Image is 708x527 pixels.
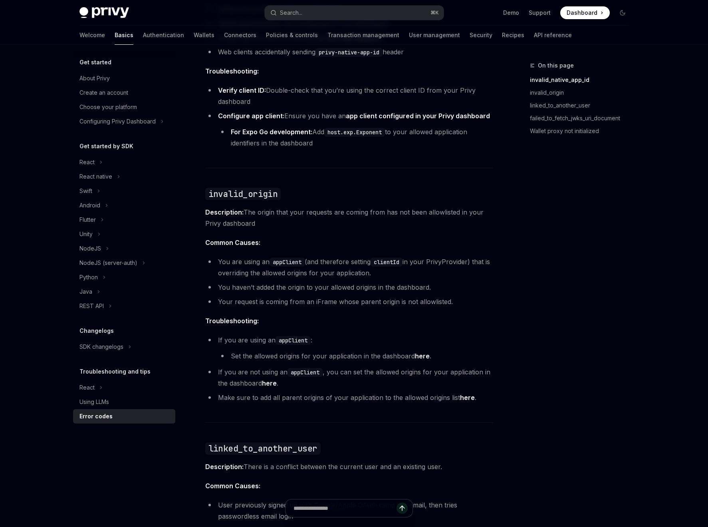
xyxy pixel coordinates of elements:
a: Security [470,26,492,45]
a: Error codes [73,409,175,424]
a: API reference [534,26,572,45]
a: Choose your platform [73,100,175,114]
a: invalid_native_app_id [530,74,635,86]
a: Policies & controls [266,26,318,45]
h5: Troubleshooting and tips [79,367,151,376]
li: Your request is coming from an iFrame whose parent origin is not allowlisted. [205,296,493,307]
h5: Get started [79,58,111,67]
a: Wallets [194,26,214,45]
div: Android [79,201,100,210]
div: React native [79,172,112,181]
strong: Description: [205,208,244,216]
a: invalid_origin [530,86,635,99]
li: If you are using an : [205,334,493,362]
div: Search... [280,8,302,18]
span: On this page [538,61,574,70]
button: Send message [397,503,408,514]
a: Create an account [73,86,175,100]
a: Welcome [79,26,105,45]
a: here [460,394,475,402]
div: Python [79,272,98,282]
a: About Privy [73,71,175,86]
div: React [79,383,95,392]
strong: Common Causes: [205,482,260,490]
span: There is a conflict between the current user and an existing user. [205,461,493,472]
div: Unity [79,229,93,239]
a: linked_to_another_user [530,99,635,112]
h5: Get started by SDK [79,141,133,151]
a: Transaction management [327,26,399,45]
div: Flutter [79,215,96,225]
li: Make sure to add all parent origins of your application to the allowed origins list . [205,392,493,403]
a: User management [409,26,460,45]
div: NodeJS [79,244,101,253]
div: Java [79,287,92,296]
a: Dashboard [560,6,610,19]
span: ⌘ K [430,10,439,16]
strong: Troubleshooting: [205,67,259,75]
div: SDK changelogs [79,342,123,352]
code: appClient [288,368,323,377]
div: Swift [79,186,92,196]
strong: Verify client ID: [218,86,266,94]
a: Demo [503,9,519,17]
div: React [79,157,95,167]
code: appClient [270,258,305,266]
div: Create an account [79,88,128,97]
li: You are using an (and therefore setting in your PrivyProvider) that is overriding the allowed ori... [205,256,493,278]
div: Error codes [79,412,113,421]
strong: For Expo Go development: [231,128,312,136]
li: Ensure you have an [205,110,493,149]
a: Using LLMs [73,395,175,409]
code: invalid_origin [205,188,281,200]
a: Connectors [224,26,256,45]
div: About Privy [79,74,110,83]
li: If you are not using an , you can set the allowed origins for your application in the dashboard . [205,366,493,389]
strong: Common Causes: [205,239,260,247]
strong: Description: [205,463,244,471]
div: REST API [79,301,104,311]
div: Configuring Privy Dashboard [79,117,156,126]
code: clientId [371,258,403,266]
li: You haven’t added the origin to your allowed origins in the dashboard. [205,282,493,293]
a: failed_to_fetch_jwks_uri_document [530,112,635,125]
strong: Configure app client: [218,112,284,120]
div: Choose your platform [79,102,137,112]
a: Support [529,9,551,17]
a: Recipes [502,26,524,45]
div: NodeJS (server-auth) [79,258,137,268]
strong: Troubleshooting: [205,317,259,325]
a: Wallet proxy not initialized [530,125,635,137]
button: Search...⌘K [265,6,444,20]
div: Using LLMs [79,397,109,407]
a: Basics [115,26,133,45]
span: The origin that your requests are coming from has not been allowlisted in your Privy dashboard [205,207,493,229]
li: Web clients accidentally sending header [205,46,493,58]
code: appClient [276,336,311,345]
li: Add to your allowed application identifiers in the dashboard [218,126,493,149]
img: dark logo [79,7,129,18]
li: Set the allowed origins for your application in the dashboard . [218,350,493,362]
a: here [262,379,277,388]
li: Double-check that you’re using the correct client ID from your Privy dashboard [205,85,493,107]
code: linked_to_another_user [205,442,321,455]
h5: Changelogs [79,326,114,336]
a: app client configured in your Privy dashboard [346,112,490,120]
a: Authentication [143,26,184,45]
code: host.exp.Exponent [324,128,385,137]
span: Dashboard [567,9,597,17]
code: privy-native-app-id [315,48,383,57]
button: Toggle dark mode [616,6,629,19]
a: here [415,352,430,360]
